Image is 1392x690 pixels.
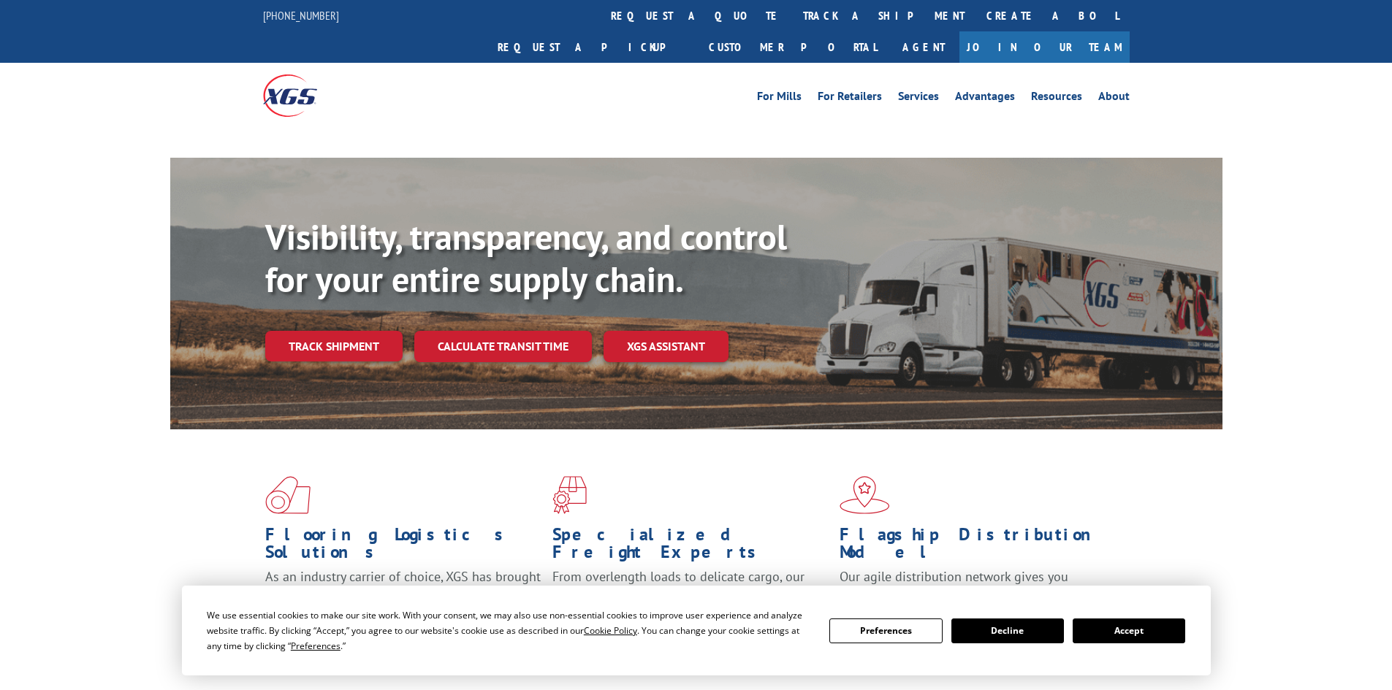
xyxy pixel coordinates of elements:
span: Preferences [291,640,341,652]
a: Services [898,91,939,107]
h1: Flooring Logistics Solutions [265,526,541,568]
button: Accept [1073,618,1185,643]
button: Decline [951,618,1064,643]
div: Cookie Consent Prompt [182,586,1211,675]
span: Cookie Policy [584,624,637,637]
img: xgs-icon-flagship-distribution-model-red [840,476,890,514]
div: We use essential cookies to make our site work. With your consent, we may also use non-essential ... [207,607,812,653]
h1: Specialized Freight Experts [552,526,829,568]
a: Request a pickup [487,31,698,63]
img: xgs-icon-total-supply-chain-intelligence-red [265,476,311,514]
a: XGS ASSISTANT [604,331,729,362]
a: For Mills [757,91,802,107]
button: Preferences [829,618,942,643]
span: Our agile distribution network gives you nationwide inventory management on demand. [840,568,1108,602]
img: xgs-icon-focused-on-flooring-red [552,476,587,514]
a: Track shipment [265,331,403,361]
a: Agent [888,31,959,63]
a: [PHONE_NUMBER] [263,8,339,23]
a: Customer Portal [698,31,888,63]
a: Calculate transit time [414,331,592,362]
a: Join Our Team [959,31,1130,63]
a: For Retailers [818,91,882,107]
span: As an industry carrier of choice, XGS has brought innovation and dedication to flooring logistics... [265,568,541,620]
p: From overlength loads to delicate cargo, our experienced staff knows the best way to move your fr... [552,568,829,633]
h1: Flagship Distribution Model [840,526,1116,568]
a: About [1098,91,1130,107]
b: Visibility, transparency, and control for your entire supply chain. [265,214,787,302]
a: Advantages [955,91,1015,107]
a: Resources [1031,91,1082,107]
